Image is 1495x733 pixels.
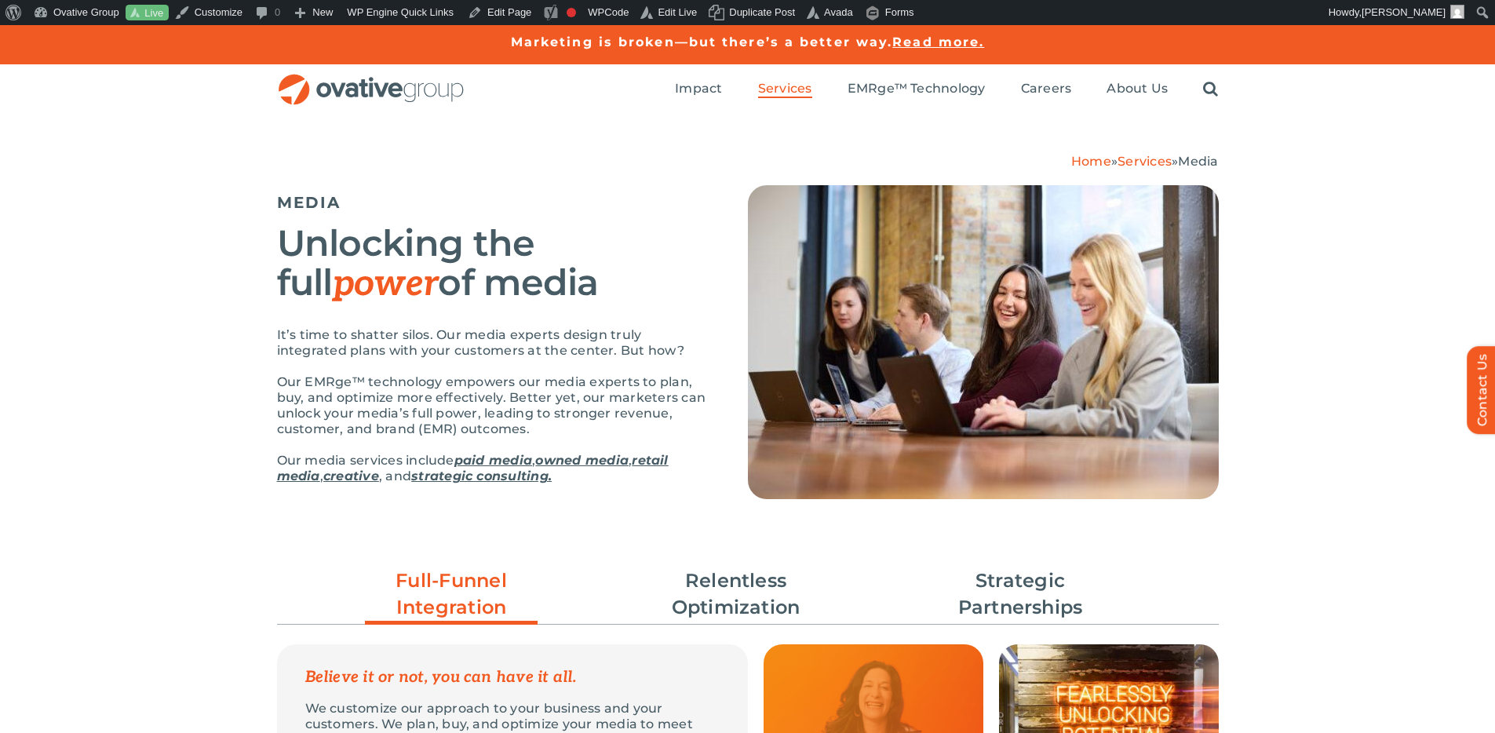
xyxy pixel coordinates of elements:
span: EMRge™ Technology [848,81,986,97]
span: Services [758,81,812,97]
nav: Menu [675,64,1218,115]
a: paid media [454,453,532,468]
a: EMRge™ Technology [848,81,986,98]
a: retail media [277,453,669,483]
p: It’s time to shatter silos. Our media experts design truly integrated plans with your customers a... [277,327,709,359]
a: Relentless Optimization [650,567,822,621]
a: Read more. [892,35,984,49]
h2: Unlocking the full of media [277,224,709,304]
div: Focus keyphrase not set [567,8,576,17]
a: OG_Full_horizontal_RGB [277,72,465,87]
a: Services [1118,154,1172,169]
a: owned media [535,453,629,468]
span: About Us [1107,81,1168,97]
span: [PERSON_NAME] [1362,6,1446,18]
a: Search [1203,81,1218,98]
a: Impact [675,81,722,98]
span: Careers [1021,81,1072,97]
a: Strategic Partnerships [934,567,1107,621]
p: Believe it or not, you can have it all. [305,669,720,685]
a: Live [126,5,169,21]
a: Home [1071,154,1111,169]
a: Services [758,81,812,98]
p: Our media services include , , , , and [277,453,709,484]
a: Careers [1021,81,1072,98]
a: strategic consulting. [411,469,552,483]
p: Our EMRge™ technology empowers our media experts to plan, buy, and optimize more effectively. Bet... [277,374,709,437]
a: About Us [1107,81,1168,98]
span: Media [1178,154,1218,169]
span: Impact [675,81,722,97]
img: Media – Hero [748,185,1219,499]
h5: MEDIA [277,193,709,212]
em: power [333,262,439,306]
a: creative [323,469,379,483]
ul: Post Filters [277,560,1219,629]
a: Marketing is broken—but there’s a better way. [511,35,893,49]
span: » » [1071,154,1219,169]
a: Full-Funnel Integration [365,567,538,629]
